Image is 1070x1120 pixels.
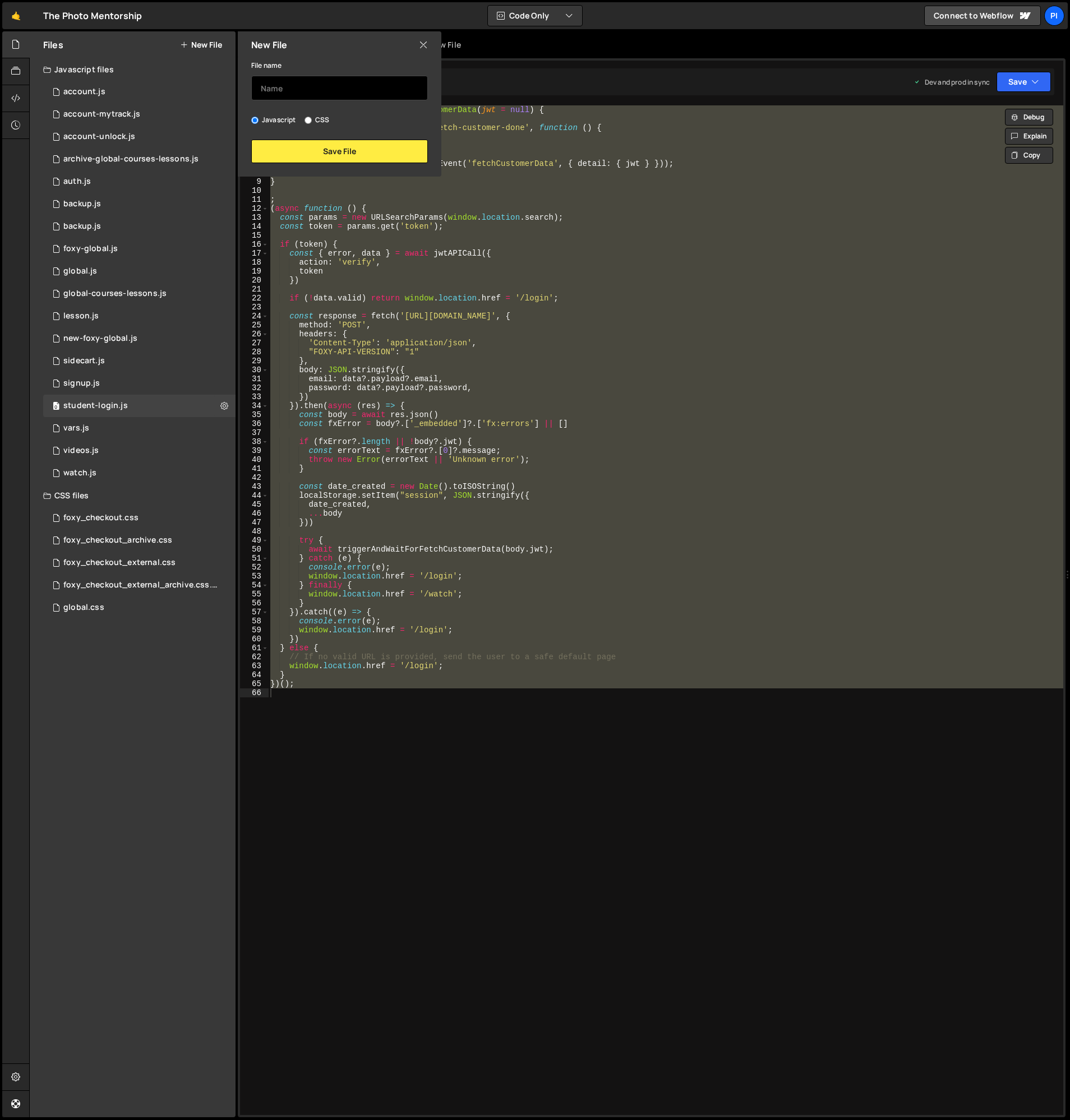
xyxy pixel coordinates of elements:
[240,249,269,258] div: 17
[43,126,236,148] div: 13533/41206.js
[63,401,128,411] div: student-login.js
[240,428,269,437] div: 37
[240,339,269,348] div: 27
[63,177,91,187] div: auth.js
[43,193,236,215] div: 13533/45031.js
[63,580,218,590] div: foxy_checkout_external_archive.css.css
[63,132,135,142] div: account-unlock.js
[240,563,269,572] div: 52
[240,267,269,276] div: 19
[240,258,269,267] div: 18
[43,462,236,484] div: 13533/38527.js
[240,213,269,222] div: 13
[43,283,236,305] div: 13533/35292.js
[43,574,239,596] div: 13533/44029.css
[43,395,236,417] div: 13533/46953.js
[997,72,1051,92] button: Save
[43,170,236,193] div: 13533/34034.js
[43,39,63,51] h2: Files
[180,40,222,49] button: New File
[240,392,269,401] div: 33
[240,644,269,652] div: 61
[43,417,236,439] div: 13533/38978.js
[63,266,97,276] div: global.js
[240,455,269,464] div: 40
[43,350,236,372] div: 13533/43446.js
[63,221,101,232] div: backup.js
[240,554,269,563] div: 51
[240,599,269,608] div: 56
[305,114,329,126] label: CSS
[240,222,269,231] div: 14
[63,446,99,456] div: videos.js
[240,321,269,330] div: 25
[43,9,142,22] div: The Photo Mentorship
[63,513,139,523] div: foxy_checkout.css
[240,527,269,536] div: 48
[240,509,269,518] div: 46
[240,285,269,294] div: 21
[240,679,269,688] div: 65
[1044,6,1064,26] a: Pi
[240,303,269,312] div: 23
[240,204,269,213] div: 12
[1005,109,1053,126] button: Debug
[43,529,236,552] div: 13533/44030.css
[240,186,269,195] div: 10
[63,423,89,433] div: vars.js
[240,500,269,509] div: 45
[251,140,428,163] button: Save File
[63,154,199,164] div: archive-global-courses-lessons.js
[1005,147,1053,164] button: Copy
[63,199,101,209] div: backup.js
[43,305,236,327] div: 13533/35472.js
[240,473,269,482] div: 42
[30,484,236,507] div: CSS files
[251,76,428,100] input: Name
[63,87,105,97] div: account.js
[63,535,172,545] div: foxy_checkout_archive.css
[240,419,269,428] div: 36
[240,383,269,392] div: 32
[240,410,269,419] div: 35
[63,603,104,613] div: global.css
[240,536,269,545] div: 49
[240,635,269,644] div: 60
[240,482,269,491] div: 43
[43,238,236,260] div: 13533/34219.js
[240,357,269,365] div: 29
[914,77,990,87] div: Dev and prod in sync
[43,439,236,462] div: 13533/42246.js
[63,356,105,366] div: sidecart.js
[30,58,236,81] div: Javascript files
[240,240,269,249] div: 16
[251,60,282,71] label: File name
[418,39,465,50] div: New File
[43,596,236,619] div: 13533/35489.css
[240,608,269,617] div: 57
[305,117,312,124] input: CSS
[240,670,269,679] div: 64
[43,148,236,170] div: 13533/43968.js
[240,312,269,321] div: 24
[240,617,269,626] div: 58
[924,6,1041,26] a: Connect to Webflow
[240,688,269,697] div: 66
[240,652,269,661] div: 62
[63,468,96,478] div: watch.js
[240,437,269,446] div: 38
[240,401,269,410] div: 34
[251,117,259,124] input: Javascript
[240,626,269,635] div: 59
[43,372,236,395] div: 13533/35364.js
[53,402,59,411] span: 0
[43,103,236,126] div: 13533/38628.js
[43,260,236,283] div: 13533/39483.js
[488,6,582,26] button: Code Only
[240,491,269,500] div: 44
[251,114,296,126] label: Javascript
[240,518,269,527] div: 47
[63,109,140,119] div: account-mytrack.js
[240,294,269,303] div: 22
